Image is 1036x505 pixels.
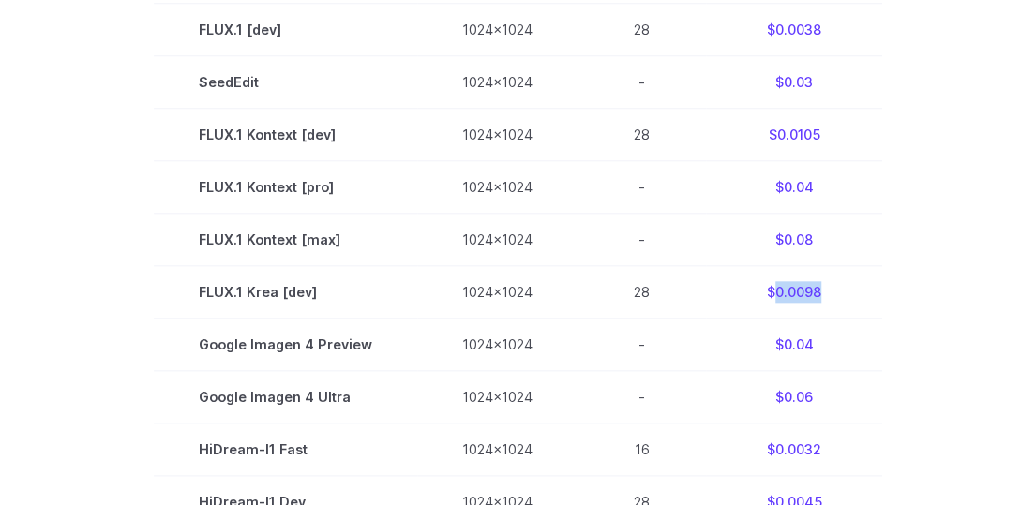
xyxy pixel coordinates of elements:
[417,3,578,55] td: 1024x1024
[578,108,706,160] td: 28
[706,423,882,476] td: $0.0032
[154,108,417,160] td: FLUX.1 Kontext [dev]
[706,161,882,214] td: $0.04
[154,214,417,266] td: FLUX.1 Kontext [max]
[417,108,578,160] td: 1024x1024
[417,423,578,476] td: 1024x1024
[154,3,417,55] td: FLUX.1 [dev]
[417,55,578,108] td: 1024x1024
[578,319,706,371] td: -
[417,371,578,423] td: 1024x1024
[578,214,706,266] td: -
[706,3,882,55] td: $0.0038
[706,214,882,266] td: $0.08
[154,161,417,214] td: FLUX.1 Kontext [pro]
[417,214,578,266] td: 1024x1024
[154,371,417,423] td: Google Imagen 4 Ultra
[154,266,417,319] td: FLUX.1 Krea [dev]
[154,55,417,108] td: SeedEdit
[417,266,578,319] td: 1024x1024
[578,3,706,55] td: 28
[706,371,882,423] td: $0.06
[154,319,417,371] td: Google Imagen 4 Preview
[154,423,417,476] td: HiDream-I1 Fast
[417,319,578,371] td: 1024x1024
[578,371,706,423] td: -
[706,266,882,319] td: $0.0098
[417,161,578,214] td: 1024x1024
[578,266,706,319] td: 28
[578,55,706,108] td: -
[706,108,882,160] td: $0.0105
[578,161,706,214] td: -
[706,55,882,108] td: $0.03
[578,423,706,476] td: 16
[706,319,882,371] td: $0.04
